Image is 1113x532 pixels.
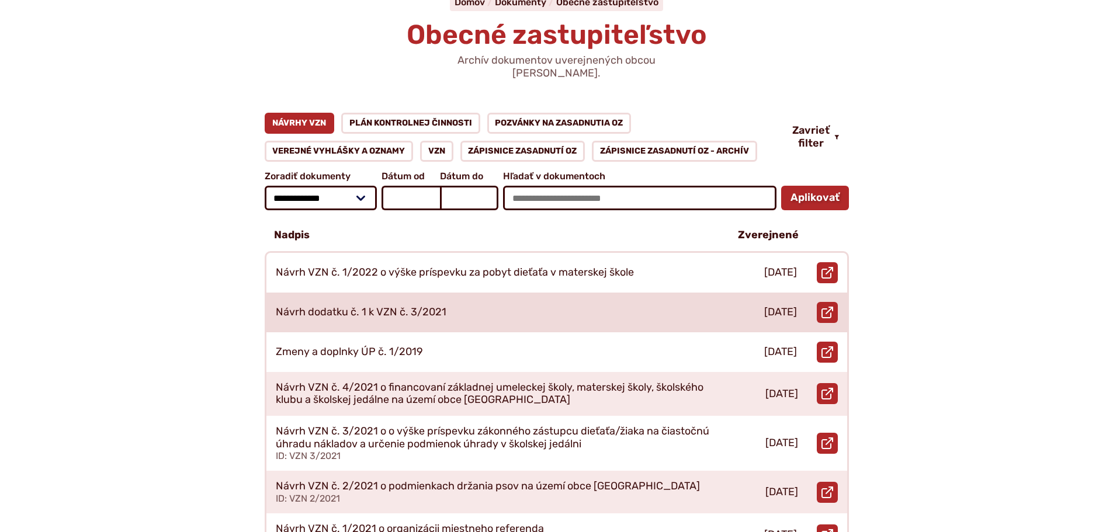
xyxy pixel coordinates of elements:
[276,450,710,461] p: ID: VZN 3/2021
[487,113,632,134] a: Pozvánky na zasadnutia OZ
[276,266,634,279] p: Návrh VZN č. 1/2022 o výške príspevku za pobyt dieťaťa v materskej škole
[276,425,710,450] p: Návrh VZN č. 3/2021 o o výške príspevku zákonného zástupcu dieťaťa/žiaka na čiastočnú úhradu nákl...
[764,266,797,279] p: [DATE]
[440,171,498,182] span: Dátum do
[417,54,697,79] p: Archív dokumentov uverejnených obcou [PERSON_NAME].
[460,141,585,162] a: Zápisnice zasadnutí OZ
[765,388,798,401] p: [DATE]
[764,306,797,319] p: [DATE]
[276,306,446,319] p: Návrh dodatku č. 1 k VZN č. 3/2021
[592,141,757,162] a: Zápisnice zasadnutí OZ - ARCHÍV
[783,124,849,149] button: Zavrieť filter
[440,186,498,210] input: Dátum do
[765,486,798,499] p: [DATE]
[265,186,377,210] select: Zoradiť dokumenty
[382,186,440,210] input: Dátum od
[764,346,797,359] p: [DATE]
[792,124,830,149] span: Zavrieť filter
[765,437,798,450] p: [DATE]
[276,381,710,406] p: Návrh VZN č. 4/2021 o financovaní základnej umeleckej školy, materskej školy, školského klubu a š...
[265,171,377,182] span: Zoradiť dokumenty
[276,493,710,504] p: ID: VZN 2/2021
[382,171,440,182] span: Dátum od
[407,19,707,51] span: Obecné zastupiteľstvo
[503,186,776,210] input: Hľadať v dokumentoch
[781,186,849,210] button: Aplikovať
[265,141,414,162] a: Verejné vyhlášky a oznamy
[420,141,453,162] a: VZN
[274,229,310,242] p: Nadpis
[265,113,335,134] a: Návrhy VZN
[503,171,776,182] span: Hľadať v dokumentoch
[738,229,799,242] p: Zverejnené
[341,113,480,134] a: Plán kontrolnej činnosti
[276,480,700,493] p: Návrh VZN č. 2/2021 o podmienkach držania psov na území obce [GEOGRAPHIC_DATA]
[276,346,423,359] p: Zmeny a doplnky ÚP č. 1/2019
